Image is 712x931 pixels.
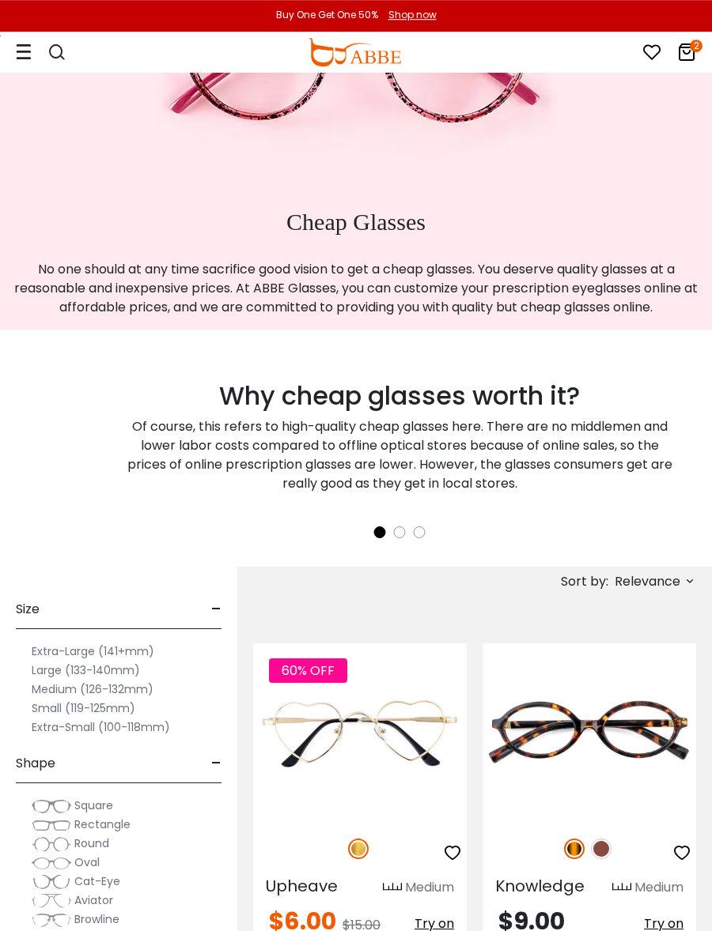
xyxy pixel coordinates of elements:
[561,572,608,590] span: Sort by:
[495,875,585,897] span: Knowledge
[74,873,120,889] span: Cat-Eye
[564,839,585,859] img: Tortoise
[74,892,113,908] span: Aviator
[211,744,222,782] span: -
[677,46,696,64] a: 2
[32,817,71,833] img: Rectangle.png
[74,835,109,851] span: Round
[8,208,704,236] h1: Cheap Glasses
[266,875,338,897] span: Upheave
[405,878,454,897] div: Medium
[32,836,71,852] img: Round.png
[74,911,119,927] span: Browline
[381,8,437,21] a: Shop now
[690,40,703,52] i: 2
[591,839,612,859] img: Brown
[123,381,676,411] h2: Why cheap glasses worth it?
[634,878,684,897] div: Medium
[276,8,378,22] div: Buy One Get One 50%
[483,643,696,821] img: Tortoise Knowledge - Acetate ,Universal Bridge Fit
[8,260,704,317] p: No one should at any time sacrifice good vision to get a cheap glasses. You deserve quality glass...
[123,417,676,493] p: Of course, this refers to high-quality cheap glasses here. There are no middlemen and lower labor...
[211,590,222,628] span: -
[612,882,631,894] img: size ruler
[253,643,467,821] img: Gold Upheave - Metal ,Adjust Nose Pads
[32,874,71,890] img: Cat-Eye.png
[32,699,135,718] label: Small (119-125mm)
[388,8,437,22] div: Shop now
[32,680,153,699] label: Medium (126-132mm)
[32,893,71,909] img: Aviator.png
[32,642,154,661] label: Extra-Large (141+mm)
[74,816,131,832] span: Rectangle
[16,744,55,782] span: Shape
[74,797,113,813] span: Square
[32,718,170,737] label: Extra-Small (100-118mm)
[615,567,680,596] span: Relevance
[32,661,140,680] label: Large (133-140mm)
[269,658,347,683] span: 60% OFF
[383,882,402,894] img: size ruler
[74,854,100,870] span: Oval
[308,38,401,66] img: abbeglasses.com
[32,798,71,814] img: Square.png
[32,855,71,871] img: Oval.png
[32,912,71,928] img: Browline.png
[16,590,40,628] span: Size
[348,839,369,859] img: Gold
